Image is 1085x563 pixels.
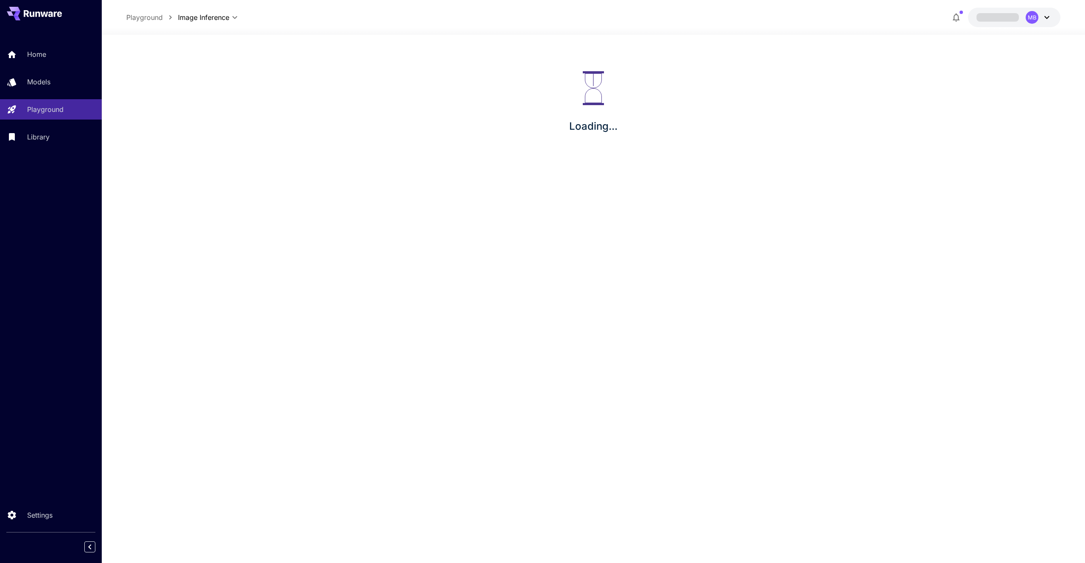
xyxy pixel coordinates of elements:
button: MB [968,8,1060,27]
p: Settings [27,510,53,520]
a: Playground [126,12,163,22]
p: Models [27,77,50,87]
div: Collapse sidebar [91,539,102,555]
span: Image Inference [178,12,229,22]
nav: breadcrumb [126,12,178,22]
p: Loading... [569,119,618,134]
div: MB [1026,11,1038,24]
p: Library [27,132,50,142]
p: Playground [27,104,64,114]
button: Collapse sidebar [84,541,95,552]
p: Home [27,49,46,59]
